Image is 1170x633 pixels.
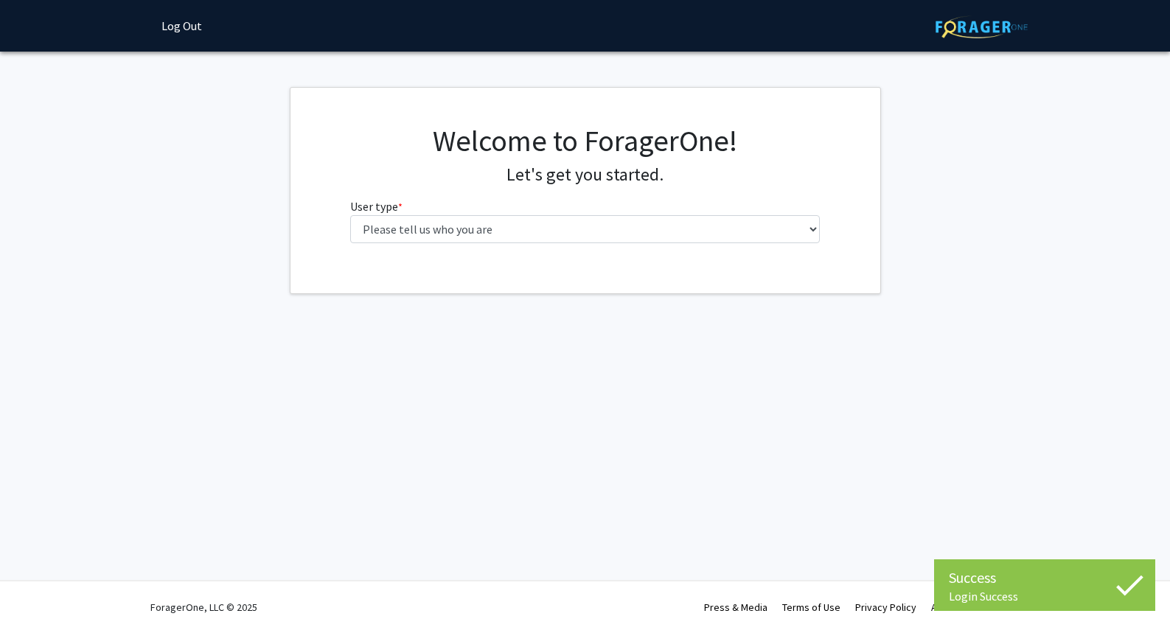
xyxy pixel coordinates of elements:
[350,123,820,158] h1: Welcome to ForagerOne!
[936,15,1028,38] img: ForagerOne Logo
[949,567,1141,589] div: Success
[782,601,840,614] a: Terms of Use
[931,601,958,614] a: About
[350,197,403,215] label: User type
[704,601,767,614] a: Press & Media
[855,601,916,614] a: Privacy Policy
[949,589,1141,604] div: Login Success
[150,581,257,633] div: ForagerOne, LLC © 2025
[350,164,820,186] h4: Let's get you started.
